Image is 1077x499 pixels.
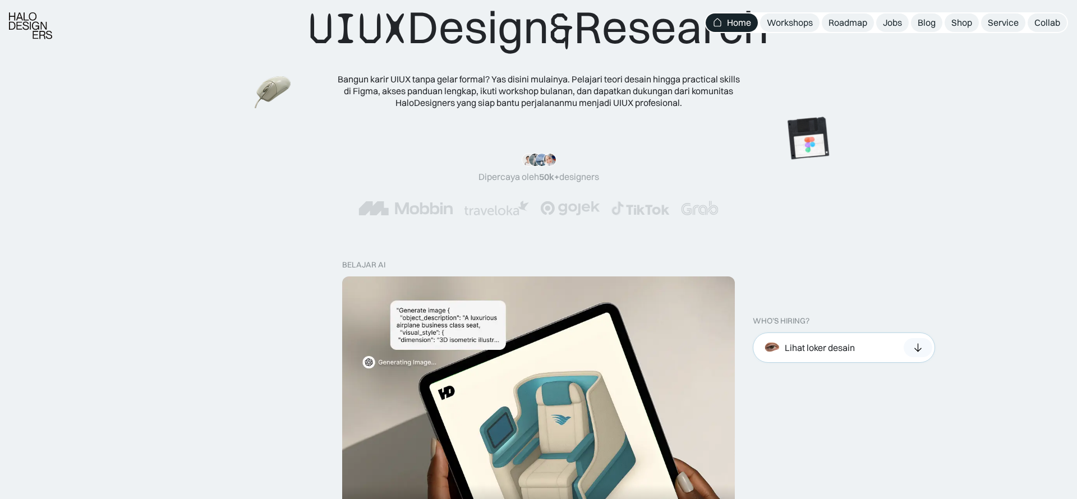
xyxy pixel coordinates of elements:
div: Bangun karir UIUX tanpa gelar formal? Yas disini mulainya. Pelajari teori desain hingga practical... [337,73,740,108]
div: Dipercaya oleh designers [478,171,599,183]
div: Roadmap [829,17,867,29]
span: & [549,2,574,56]
a: Service [981,13,1025,32]
a: Home [706,13,758,32]
div: Workshops [767,17,813,29]
div: Jobs [883,17,902,29]
a: Collab [1028,13,1067,32]
span: UIUX [309,2,407,56]
div: Service [988,17,1019,29]
a: Workshops [760,13,820,32]
div: Blog [918,17,936,29]
div: Lihat loker desain [785,342,855,354]
div: Collab [1034,17,1060,29]
div: belajar ai [342,260,385,270]
a: Roadmap [822,13,874,32]
a: Blog [911,13,942,32]
div: WHO’S HIRING? [753,316,809,326]
a: Jobs [876,13,909,32]
div: Shop [951,17,972,29]
div: Home [727,17,751,29]
a: Shop [945,13,979,32]
span: 50k+ [539,171,559,182]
